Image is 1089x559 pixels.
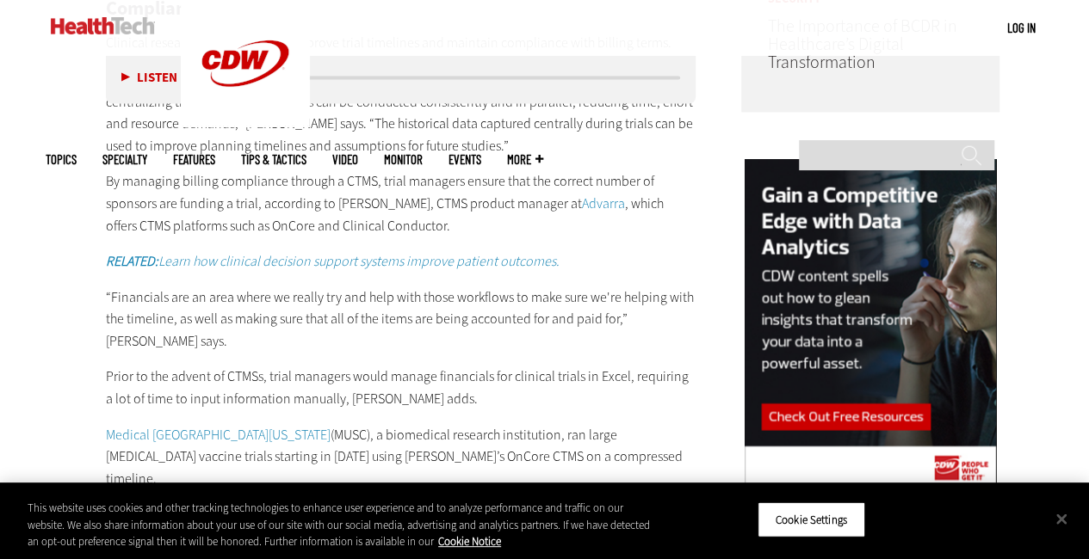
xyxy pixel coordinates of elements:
[106,251,158,269] em: RELATED:
[1007,19,1036,37] div: User menu
[28,500,653,550] div: This website uses cookies and other tracking technologies to enhance user experience and to analy...
[106,365,696,408] p: Prior to the advent of CTMSs, trial managers would manage financials for clinical trials in Excel...
[102,153,147,166] span: Specialty
[438,534,501,549] a: More information about your privacy
[582,193,625,212] a: Advarra
[173,153,215,166] a: Features
[1043,500,1080,537] button: Close
[106,425,331,443] a: Medical [GEOGRAPHIC_DATA][US_STATE]
[106,251,560,269] a: RELATED:Learn how clinical decision support systems improve patient outcomes.
[181,114,310,132] a: CDW
[332,153,358,166] a: Video
[46,153,77,166] span: Topics
[241,153,306,166] a: Tips & Tactics
[106,169,696,236] p: By managing billing compliance through a CTMS, trial managers ensure that the correct number of s...
[106,286,696,352] p: “Financials are an area where we really try and help with those workflows to make sure we're help...
[507,153,543,166] span: More
[1007,20,1036,35] a: Log in
[384,153,423,166] a: MonITor
[449,153,481,166] a: Events
[158,251,560,269] em: Learn how clinical decision support systems improve patient outcomes.
[745,158,996,488] img: data analytics right rail
[51,17,155,34] img: Home
[758,501,865,537] button: Cookie Settings
[106,423,696,489] p: (MUSC), a biomedical research institution, ran large [MEDICAL_DATA] vaccine trials starting in [D...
